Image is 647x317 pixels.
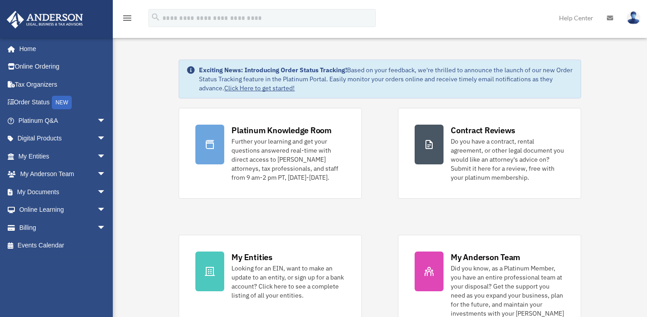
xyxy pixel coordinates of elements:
a: My Documentsarrow_drop_down [6,183,120,201]
div: NEW [52,96,72,109]
a: menu [122,16,133,23]
span: arrow_drop_down [97,219,115,237]
a: Digital Productsarrow_drop_down [6,130,120,148]
img: Anderson Advisors Platinum Portal [4,11,86,28]
div: My Anderson Team [451,252,520,263]
a: Order StatusNEW [6,93,120,112]
div: Further your learning and get your questions answered real-time with direct access to [PERSON_NAM... [231,137,345,182]
div: Platinum Knowledge Room [231,125,332,136]
a: Platinum Q&Aarrow_drop_down [6,112,120,130]
a: Billingarrow_drop_down [6,219,120,237]
a: Contract Reviews Do you have a contract, rental agreement, or other legal document you would like... [398,108,581,199]
span: arrow_drop_down [97,183,115,201]
i: menu [122,13,133,23]
img: User Pic [627,11,640,24]
span: arrow_drop_down [97,112,115,130]
span: arrow_drop_down [97,201,115,219]
a: Platinum Knowledge Room Further your learning and get your questions answered real-time with dire... [179,108,362,199]
span: arrow_drop_down [97,130,115,148]
a: My Anderson Teamarrow_drop_down [6,165,120,183]
div: Do you have a contract, rental agreement, or other legal document you would like an attorney's ad... [451,137,564,182]
a: My Entitiesarrow_drop_down [6,147,120,165]
div: Based on your feedback, we're thrilled to announce the launch of our new Order Status Tracking fe... [199,65,573,93]
div: Looking for an EIN, want to make an update to an entity, or sign up for a bank account? Click her... [231,264,345,300]
div: Contract Reviews [451,125,515,136]
a: Events Calendar [6,237,120,255]
span: arrow_drop_down [97,165,115,184]
a: Click Here to get started! [224,84,295,92]
a: Tax Organizers [6,75,120,93]
div: My Entities [231,252,272,263]
i: search [151,12,161,22]
a: Home [6,40,115,58]
a: Online Learningarrow_drop_down [6,201,120,219]
a: Online Ordering [6,58,120,76]
strong: Exciting News: Introducing Order Status Tracking! [199,66,347,74]
span: arrow_drop_down [97,147,115,166]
